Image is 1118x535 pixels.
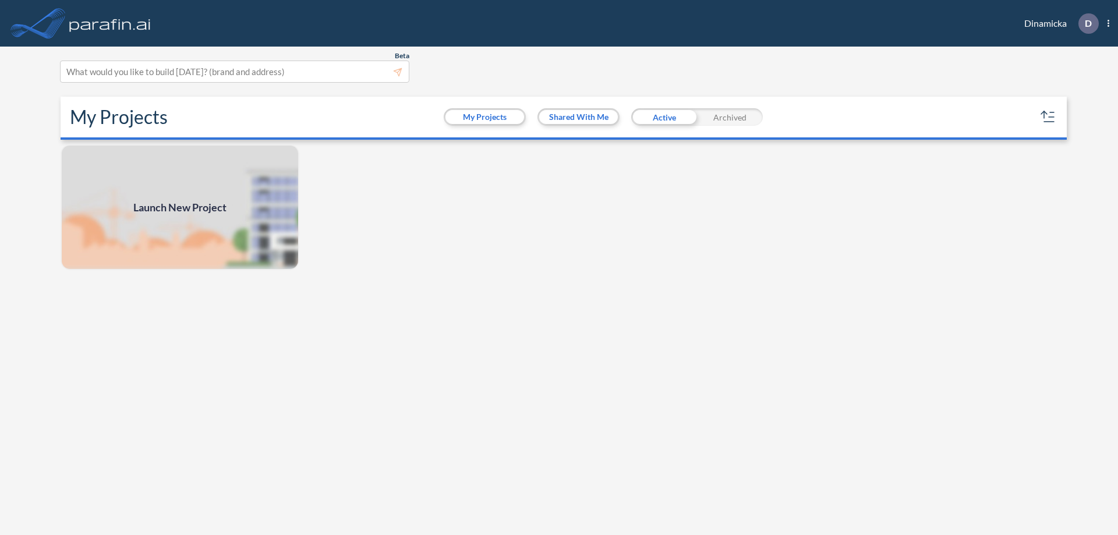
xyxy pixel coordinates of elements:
[697,108,763,126] div: Archived
[1085,18,1092,29] p: D
[70,106,168,128] h2: My Projects
[1039,108,1057,126] button: sort
[61,144,299,270] img: add
[395,51,409,61] span: Beta
[1007,13,1109,34] div: Dinamicka
[631,108,697,126] div: Active
[67,12,153,35] img: logo
[61,144,299,270] a: Launch New Project
[539,110,618,124] button: Shared With Me
[133,200,227,215] span: Launch New Project
[445,110,524,124] button: My Projects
